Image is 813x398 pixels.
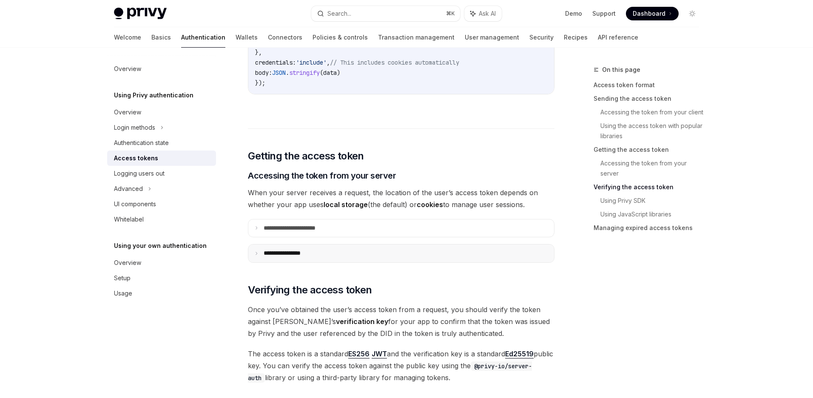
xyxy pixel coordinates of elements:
div: Overview [114,64,141,74]
div: Logging users out [114,168,165,179]
button: Search...⌘K [311,6,460,21]
span: data [323,69,337,77]
a: Overview [107,255,216,270]
a: Verifying the access token [594,180,706,194]
span: credentials: [255,59,296,66]
a: Welcome [114,27,141,48]
a: JWT [372,350,387,358]
a: Wallets [236,27,258,48]
strong: verification key [336,317,388,326]
a: Accessing the token from your server [600,156,706,180]
h5: Using your own authentication [114,241,207,251]
a: Access tokens [107,151,216,166]
a: Dashboard [626,7,679,20]
div: Setup [114,273,131,283]
a: Authentication [181,27,225,48]
span: On this page [602,65,640,75]
a: Access token format [594,78,706,92]
button: Toggle dark mode [685,7,699,20]
a: Overview [107,61,216,77]
code: @privy-io/server-auth [248,361,532,383]
span: Once you’ve obtained the user’s access token from a request, you should verify the token against ... [248,304,554,339]
a: Authentication state [107,135,216,151]
span: . [286,69,289,77]
strong: local storage [324,200,368,209]
a: Usage [107,286,216,301]
span: body: [255,69,272,77]
span: JSON [272,69,286,77]
div: Search... [327,9,351,19]
div: Access tokens [114,153,158,163]
span: }); [255,79,265,87]
span: stringify [289,69,320,77]
div: Usage [114,288,132,298]
a: Security [529,27,554,48]
span: Accessing the token from your server [248,170,396,182]
a: Using Privy SDK [600,194,706,208]
div: UI components [114,199,156,209]
a: Demo [565,9,582,18]
a: Transaction management [378,27,455,48]
span: When your server receives a request, the location of the user’s access token depends on whether y... [248,187,554,210]
a: ES256 [348,350,370,358]
span: }, [255,48,262,56]
div: Overview [114,258,141,268]
a: Support [592,9,616,18]
a: UI components [107,196,216,212]
div: Login methods [114,122,155,133]
a: Sending the access token [594,92,706,105]
strong: cookies [417,200,443,209]
img: light logo [114,8,167,20]
span: 'include' [296,59,327,66]
a: Setup [107,270,216,286]
a: Policies & controls [313,27,368,48]
a: Managing expired access tokens [594,221,706,235]
a: Overview [107,105,216,120]
span: ⌘ K [446,10,455,17]
span: Verifying the access token [248,283,372,297]
button: Ask AI [464,6,502,21]
div: Advanced [114,184,143,194]
h5: Using Privy authentication [114,90,193,100]
a: Recipes [564,27,588,48]
a: Using JavaScript libraries [600,208,706,221]
div: Authentication state [114,138,169,148]
div: Overview [114,107,141,117]
a: Connectors [268,27,302,48]
div: Whitelabel [114,214,144,225]
a: User management [465,27,519,48]
a: Basics [151,27,171,48]
span: ( [320,69,323,77]
a: Ed25519 [505,350,534,358]
span: The access token is a standard and the verification key is a standard public key. You can verify ... [248,348,554,384]
a: Using the access token with popular libraries [600,119,706,143]
span: Dashboard [633,9,665,18]
a: Logging users out [107,166,216,181]
span: Getting the access token [248,149,364,163]
a: API reference [598,27,638,48]
span: ) [337,69,340,77]
span: Ask AI [479,9,496,18]
a: Getting the access token [594,143,706,156]
a: Whitelabel [107,212,216,227]
a: Accessing the token from your client [600,105,706,119]
span: // This includes cookies automatically [330,59,459,66]
span: , [327,59,330,66]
